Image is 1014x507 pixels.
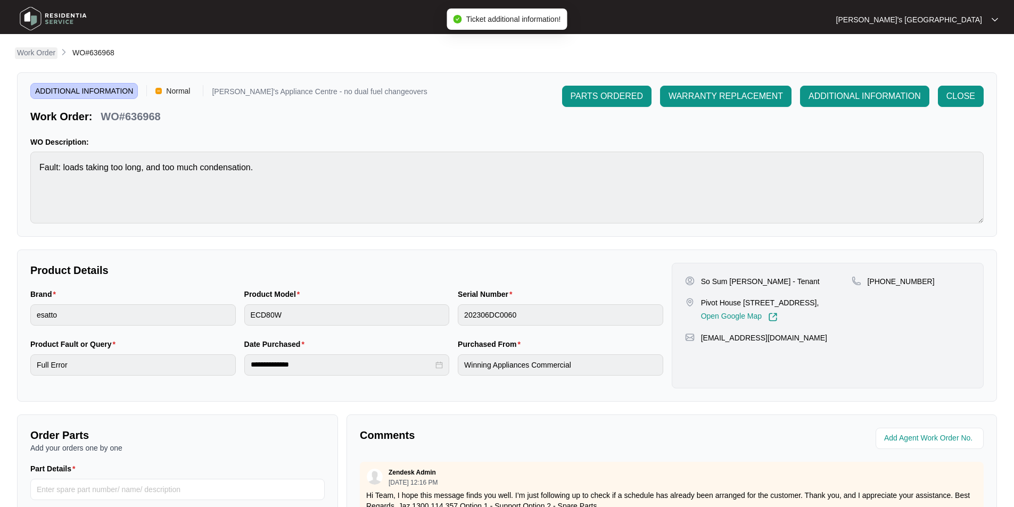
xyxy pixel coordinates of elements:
span: ADDITIONAL INFORMATION [30,83,138,99]
img: chevron-right [60,48,68,56]
img: user-pin [685,276,695,286]
p: WO#636968 [101,109,160,124]
a: Open Google Map [701,312,778,322]
button: PARTS ORDERED [562,86,652,107]
img: residentia service logo [16,3,90,35]
span: Normal [162,83,194,99]
a: Work Order [15,47,57,59]
input: Add Agent Work Order No. [884,432,977,445]
span: CLOSE [946,90,975,103]
label: Date Purchased [244,339,309,350]
img: map-pin [852,276,861,286]
p: Product Details [30,263,663,278]
button: CLOSE [938,86,984,107]
input: Product Fault or Query [30,354,236,376]
input: Brand [30,304,236,326]
img: Link-External [768,312,778,322]
p: [PHONE_NUMBER] [868,276,935,287]
p: Zendesk Admin [389,468,436,477]
label: Product Fault or Query [30,339,120,350]
span: ADDITIONAL INFORMATION [809,90,921,103]
p: WO Description: [30,137,984,147]
span: PARTS ORDERED [571,90,643,103]
input: Serial Number [458,304,663,326]
img: map-pin [685,333,695,342]
span: WARRANTY REPLACEMENT [669,90,783,103]
label: Serial Number [458,289,516,300]
input: Product Model [244,304,450,326]
button: ADDITIONAL INFORMATION [800,86,929,107]
p: [PERSON_NAME]'s [GEOGRAPHIC_DATA] [836,14,982,25]
textarea: Fault: loads taking too long, and too much condensation. [30,152,984,223]
label: Purchased From [458,339,525,350]
img: map-pin [685,297,695,307]
p: [PERSON_NAME]'s Appliance Centre - no dual fuel changeovers [212,88,427,99]
input: Part Details [30,479,325,500]
input: Purchased From [458,354,663,376]
input: Date Purchased [251,359,434,370]
p: Add your orders one by one [30,443,325,453]
label: Product Model [244,289,304,300]
img: user.svg [367,469,383,485]
button: WARRANTY REPLACEMENT [660,86,792,107]
img: Vercel Logo [155,88,162,94]
p: Comments [360,428,664,443]
p: Pivot House [STREET_ADDRESS], [701,297,819,308]
img: dropdown arrow [992,17,998,22]
p: Order Parts [30,428,325,443]
span: WO#636968 [72,48,114,57]
p: [DATE] 12:16 PM [389,479,438,486]
p: Work Order: [30,109,92,124]
span: Ticket additional information! [466,15,561,23]
p: So Sum [PERSON_NAME] - Tenant [701,276,820,287]
label: Part Details [30,463,80,474]
span: check-circle [454,15,462,23]
p: Work Order [17,47,55,58]
p: [EMAIL_ADDRESS][DOMAIN_NAME] [701,333,827,343]
label: Brand [30,289,60,300]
